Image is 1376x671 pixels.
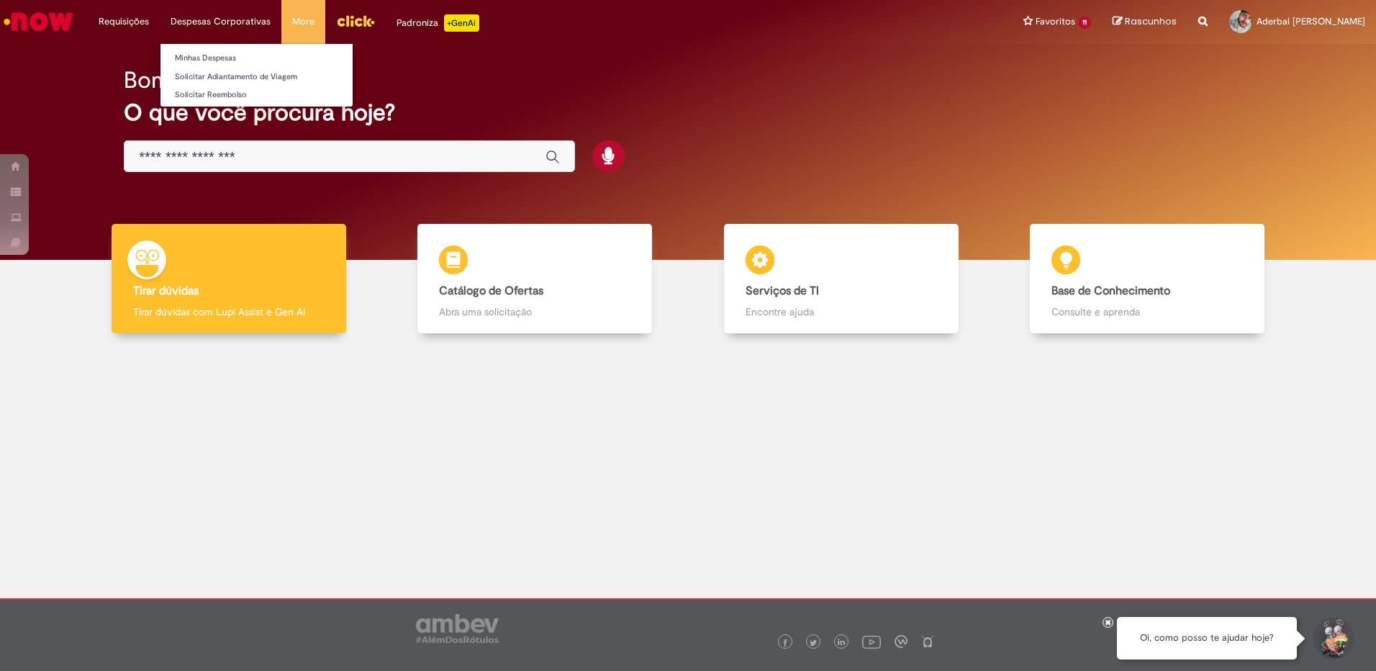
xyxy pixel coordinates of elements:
span: Requisições [99,14,149,29]
div: Oi, como posso te ajudar hoje? [1117,617,1297,659]
a: Tirar dúvidas Tirar dúvidas com Lupi Assist e Gen Ai [76,224,382,334]
span: Despesas Corporativas [171,14,271,29]
div: Padroniza [397,14,479,32]
b: Base de Conhecimento [1051,284,1170,298]
p: Abra uma solicitação [439,305,630,319]
p: +GenAi [444,14,479,32]
h2: Bom dia, Aderbal [124,68,302,93]
span: More [292,14,314,29]
b: Tirar dúvidas [133,284,199,298]
a: Serviços de TI Encontre ajuda [688,224,995,334]
p: Tirar dúvidas com Lupi Assist e Gen Ai [133,305,325,319]
a: Solicitar Adiantamento de Viagem [160,69,353,85]
img: logo_footer_youtube.png [862,632,881,651]
img: logo_footer_naosei.png [921,635,934,648]
ul: Despesas Corporativas [160,43,353,107]
span: Aderbal [PERSON_NAME] [1257,15,1365,27]
img: ServiceNow [1,7,76,36]
a: Catálogo de Ofertas Abra uma solicitação [382,224,689,334]
b: Catálogo de Ofertas [439,284,543,298]
a: Base de Conhecimento Consulte e aprenda [995,224,1301,334]
img: click_logo_yellow_360x200.png [336,10,375,32]
a: Minhas Despesas [160,50,353,66]
span: 11 [1078,17,1091,29]
button: Iniciar Conversa de Suporte [1311,617,1354,660]
img: logo_footer_ambev_rotulo_gray.png [416,614,499,643]
p: Consulte e aprenda [1051,305,1243,319]
span: Rascunhos [1125,14,1177,28]
h2: O que você procura hoje? [124,100,1252,125]
img: logo_footer_facebook.png [782,639,789,647]
img: logo_footer_twitter.png [810,639,817,647]
b: Serviços de TI [746,284,819,298]
img: logo_footer_workplace.png [895,635,907,648]
a: Solicitar Reembolso [160,87,353,103]
img: logo_footer_linkedin.png [838,639,845,647]
span: Favoritos [1036,14,1075,29]
p: Encontre ajuda [746,305,937,319]
a: Rascunhos [1113,15,1177,29]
